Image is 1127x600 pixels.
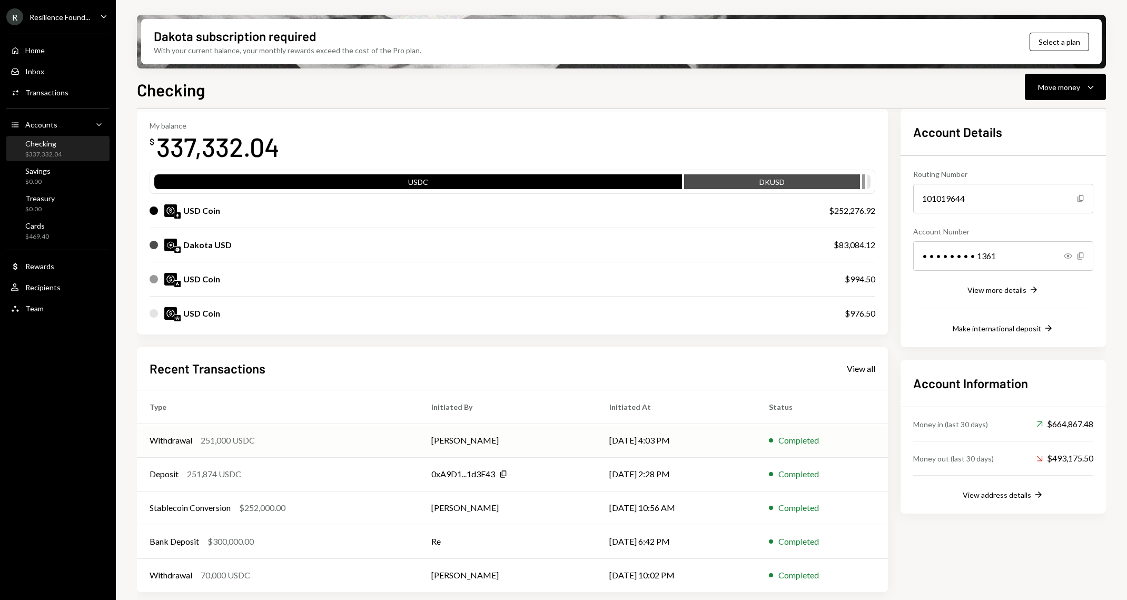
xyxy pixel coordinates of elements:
[154,176,682,191] div: USDC
[967,286,1026,294] div: View more details
[137,79,205,100] h1: Checking
[913,169,1093,180] div: Routing Number
[150,535,199,548] div: Bank Deposit
[756,390,888,424] th: Status
[150,360,265,377] h2: Recent Transactions
[29,13,90,22] div: Resilience Found...
[174,212,181,219] img: ethereum-mainnet
[913,184,1093,213] div: 101019644
[25,67,44,76] div: Inbox
[150,569,192,582] div: Withdrawal
[25,120,57,129] div: Accounts
[201,569,250,582] div: 70,000 USDC
[597,390,756,424] th: Initiated At
[137,390,419,424] th: Type
[913,419,988,430] div: Money in (last 30 days)
[25,139,62,148] div: Checking
[174,247,181,253] img: base-mainnet
[25,221,49,230] div: Cards
[913,226,1093,237] div: Account Number
[597,457,756,491] td: [DATE] 2:28 PM
[913,375,1093,392] h2: Account Information
[1025,74,1106,100] button: Move money
[6,83,110,102] a: Transactions
[829,204,875,217] div: $252,276.92
[201,434,255,447] div: 251,000 USDC
[419,491,597,525] td: [PERSON_NAME]
[1030,33,1089,51] button: Select a plan
[684,176,860,191] div: DKUSD
[25,150,62,159] div: $337,332.04
[1036,418,1093,430] div: $664,867.48
[25,232,49,241] div: $469.40
[963,489,1044,501] button: View address details
[1036,452,1093,465] div: $493,175.50
[156,130,280,163] div: 337,332.04
[25,283,61,292] div: Recipients
[25,194,55,203] div: Treasury
[778,569,819,582] div: Completed
[6,257,110,276] a: Rewards
[150,136,154,147] div: $
[1038,82,1080,93] div: Move money
[845,273,875,286] div: $994.50
[25,46,45,55] div: Home
[154,27,316,45] div: Dakota subscription required
[778,434,819,447] div: Completed
[164,239,177,251] img: DKUSD
[419,390,597,424] th: Initiated By
[25,178,51,186] div: $0.00
[150,468,179,480] div: Deposit
[25,262,54,271] div: Rewards
[778,468,819,480] div: Completed
[778,501,819,514] div: Completed
[183,204,220,217] div: USD Coin
[183,239,232,251] div: Dakota USD
[25,205,55,214] div: $0.00
[963,490,1031,499] div: View address details
[25,304,44,313] div: Team
[597,558,756,592] td: [DATE] 10:02 PM
[597,491,756,525] td: [DATE] 10:56 AM
[239,501,285,514] div: $252,000.00
[187,468,241,480] div: 251,874 USDC
[6,299,110,318] a: Team
[174,315,181,321] img: arbitrum-mainnet
[183,273,220,286] div: USD Coin
[597,525,756,558] td: [DATE] 6:42 PM
[207,535,254,548] div: $300,000.00
[913,241,1093,271] div: • • • • • • • • 1361
[967,284,1039,296] button: View more details
[419,558,597,592] td: [PERSON_NAME]
[6,8,23,25] div: R
[183,307,220,320] div: USD Coin
[834,239,875,251] div: $83,084.12
[431,468,495,480] div: 0xA9D1...1d3E43
[6,41,110,60] a: Home
[778,535,819,548] div: Completed
[419,424,597,457] td: [PERSON_NAME]
[25,88,68,97] div: Transactions
[164,204,177,217] img: USDC
[25,166,51,175] div: Savings
[953,323,1054,335] button: Make international deposit
[6,278,110,297] a: Recipients
[150,121,280,130] div: My balance
[913,123,1093,141] h2: Account Details
[6,191,110,216] a: Treasury$0.00
[847,362,875,374] a: View all
[154,45,421,56] div: With your current balance, your monthly rewards exceed the cost of the Pro plan.
[419,525,597,558] td: Re
[150,501,231,514] div: Stablecoin Conversion
[847,363,875,374] div: View all
[6,136,110,161] a: Checking$337,332.04
[164,307,177,320] img: USDC
[6,163,110,189] a: Savings$0.00
[164,273,177,286] img: USDC
[845,307,875,320] div: $976.50
[174,281,181,287] img: avalanche-mainnet
[913,453,994,464] div: Money out (last 30 days)
[6,62,110,81] a: Inbox
[6,115,110,134] a: Accounts
[6,218,110,243] a: Cards$469.40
